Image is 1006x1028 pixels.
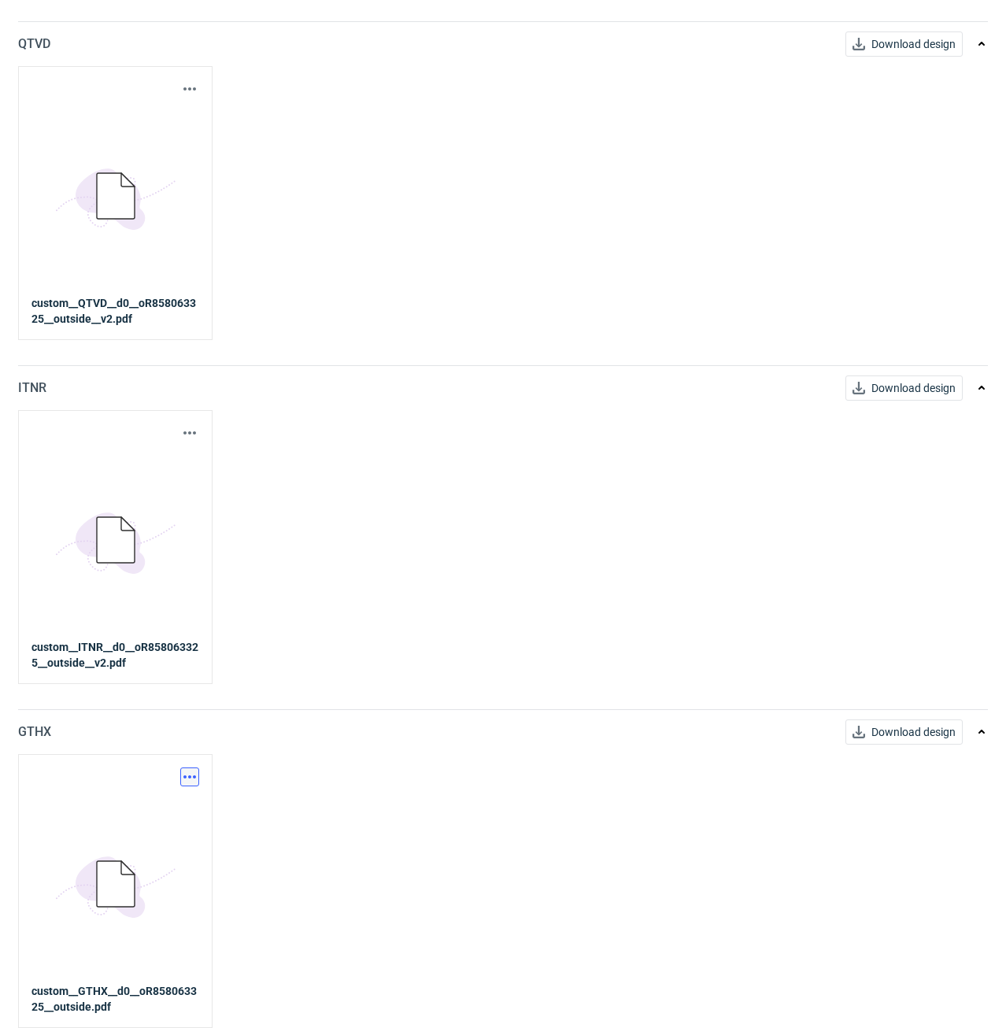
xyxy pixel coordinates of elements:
[180,80,199,98] button: Actions
[871,39,956,50] span: Download design
[31,983,199,1015] a: custom__GTHX__d0__oR858063325__outside.pdf
[31,985,197,1013] strong: custom__GTHX__d0__oR858063325__outside.pdf
[871,383,956,394] span: Download design
[845,31,963,57] button: Download design
[180,767,199,786] button: Actions
[31,641,198,669] strong: custom__ITNR__d0__oR858063325__outside__v2.pdf
[180,423,199,442] button: Actions
[18,35,50,54] p: QTVD
[845,719,963,745] button: Download design
[31,297,196,325] strong: custom__QTVD__d0__oR858063325__outside__v2.pdf
[31,295,199,327] a: custom__QTVD__d0__oR858063325__outside__v2.pdf
[18,379,46,398] p: ITNR
[31,639,199,671] a: custom__ITNR__d0__oR858063325__outside__v2.pdf
[871,727,956,738] span: Download design
[845,375,963,401] button: Download design
[18,723,51,741] p: GTHX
